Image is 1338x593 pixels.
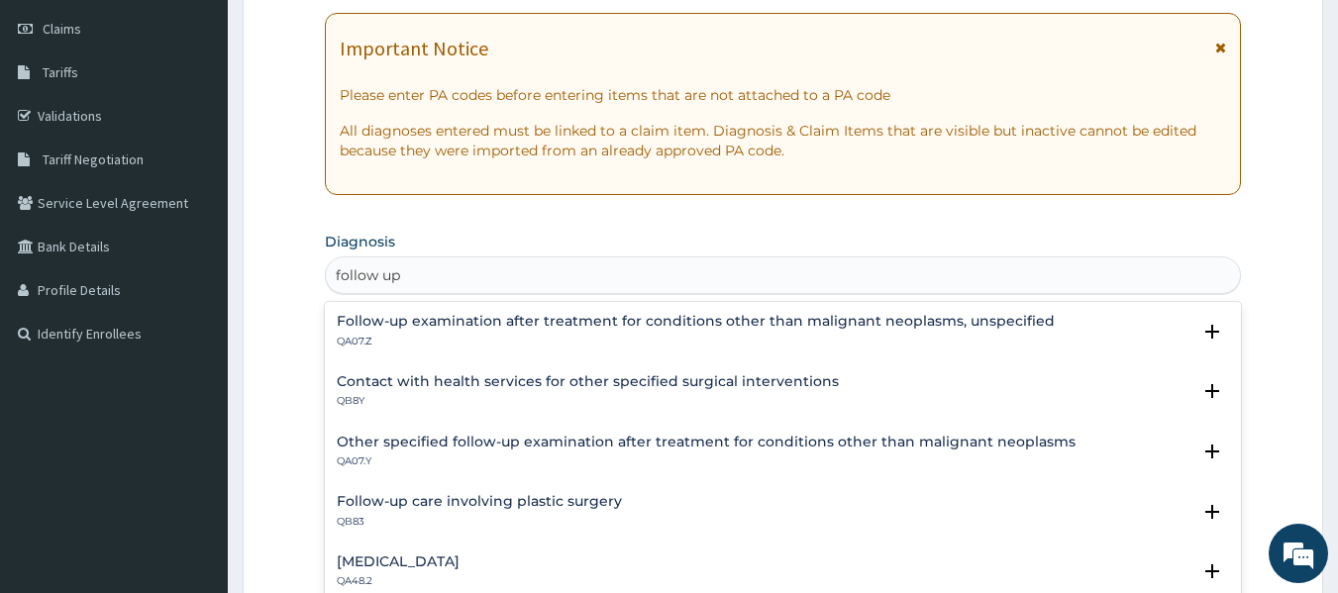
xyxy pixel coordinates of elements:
h4: Contact with health services for other specified surgical interventions [337,374,839,389]
h4: Follow-up examination after treatment for conditions other than malignant neoplasms, unspecified [337,314,1055,329]
i: open select status [1200,500,1224,524]
span: Tariffs [43,63,78,81]
i: open select status [1200,379,1224,403]
p: QB8Y [337,394,839,408]
p: QB83 [337,515,622,529]
h4: [MEDICAL_DATA] [337,554,460,569]
p: QA48.2 [337,574,460,588]
textarea: Type your message and hit 'Enter' [10,388,377,457]
p: All diagnoses entered must be linked to a claim item. Diagnosis & Claim Items that are visible bu... [340,121,1227,160]
span: Tariff Negotiation [43,150,144,168]
p: QA07.Y [337,454,1076,468]
p: QA07.Z [337,335,1055,348]
span: We're online! [115,173,273,373]
h4: Other specified follow-up examination after treatment for conditions other than malignant neoplasms [337,435,1076,449]
span: Claims [43,20,81,38]
label: Diagnosis [325,232,395,251]
div: Chat with us now [103,111,333,137]
img: d_794563401_company_1708531726252_794563401 [37,99,80,148]
i: open select status [1200,559,1224,583]
p: Please enter PA codes before entering items that are not attached to a PA code [340,85,1227,105]
div: Minimize live chat window [325,10,372,57]
h1: Important Notice [340,38,488,59]
h4: Follow-up care involving plastic surgery [337,494,622,509]
i: open select status [1200,440,1224,463]
i: open select status [1200,320,1224,344]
